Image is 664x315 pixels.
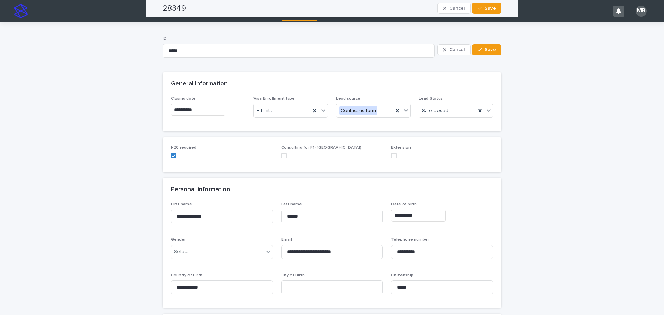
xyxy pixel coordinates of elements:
[171,80,228,88] h2: General Information
[485,47,496,52] span: Save
[281,273,305,277] span: City of Birth
[171,146,196,150] span: I-20 required
[422,107,448,114] span: Sale closed
[281,202,302,206] span: Last name
[171,202,192,206] span: First name
[472,44,501,55] button: Save
[391,238,429,242] span: Telephone number
[171,96,196,101] span: Closing date
[339,106,377,116] div: Contact us form
[174,248,191,256] div: Select...
[391,202,417,206] span: Date of birth
[14,4,28,18] img: stacker-logo-s-only.png
[391,273,413,277] span: Citizenship
[419,96,443,101] span: Lead Status
[281,238,292,242] span: Email
[449,47,465,52] span: Cancel
[171,273,202,277] span: Country of Birth
[257,107,275,114] span: F-1 Initial
[636,6,647,17] div: MB
[281,146,361,150] span: Consulting for F1 ([GEOGRAPHIC_DATA])
[336,96,360,101] span: Lead source
[391,146,411,150] span: Extension
[171,186,230,194] h2: Personal information
[437,44,471,55] button: Cancel
[253,96,295,101] span: Visa Enrollment type
[171,238,186,242] span: Gender
[163,37,167,41] span: ID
